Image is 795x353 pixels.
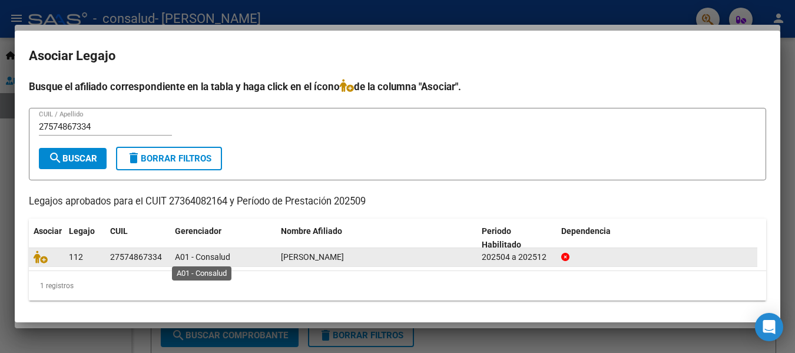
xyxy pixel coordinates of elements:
span: Asociar [34,226,62,236]
h4: Busque el afiliado correspondiente en la tabla y haga click en el ícono de la columna "Asociar". [29,79,766,94]
datatable-header-cell: Nombre Afiliado [276,219,477,258]
datatable-header-cell: Periodo Habilitado [477,219,556,258]
datatable-header-cell: Legajo [64,219,105,258]
div: 202504 a 202512 [482,250,552,264]
p: Legajos aprobados para el CUIT 27364082164 y Período de Prestación 202509 [29,194,766,209]
datatable-header-cell: Dependencia [556,219,757,258]
datatable-header-cell: Asociar [29,219,64,258]
div: Open Intercom Messenger [755,313,783,341]
span: Dependencia [561,226,611,236]
span: CUIL [110,226,128,236]
div: 27574867334 [110,250,162,264]
span: 112 [69,252,83,262]
span: Nombre Afiliado [281,226,342,236]
span: Gerenciador [175,226,221,236]
div: 1 registros [29,271,766,301]
mat-icon: search [48,151,62,165]
span: Legajo [69,226,95,236]
span: A01 - Consalud [175,252,230,262]
button: Buscar [39,148,107,169]
datatable-header-cell: Gerenciador [170,219,276,258]
h2: Asociar Legajo [29,45,766,67]
span: Periodo Habilitado [482,226,521,249]
datatable-header-cell: CUIL [105,219,170,258]
span: Buscar [48,153,97,164]
span: Borrar Filtros [127,153,211,164]
button: Borrar Filtros [116,147,222,170]
span: LOPEZ LUZ AGUSTINA [281,252,344,262]
mat-icon: delete [127,151,141,165]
